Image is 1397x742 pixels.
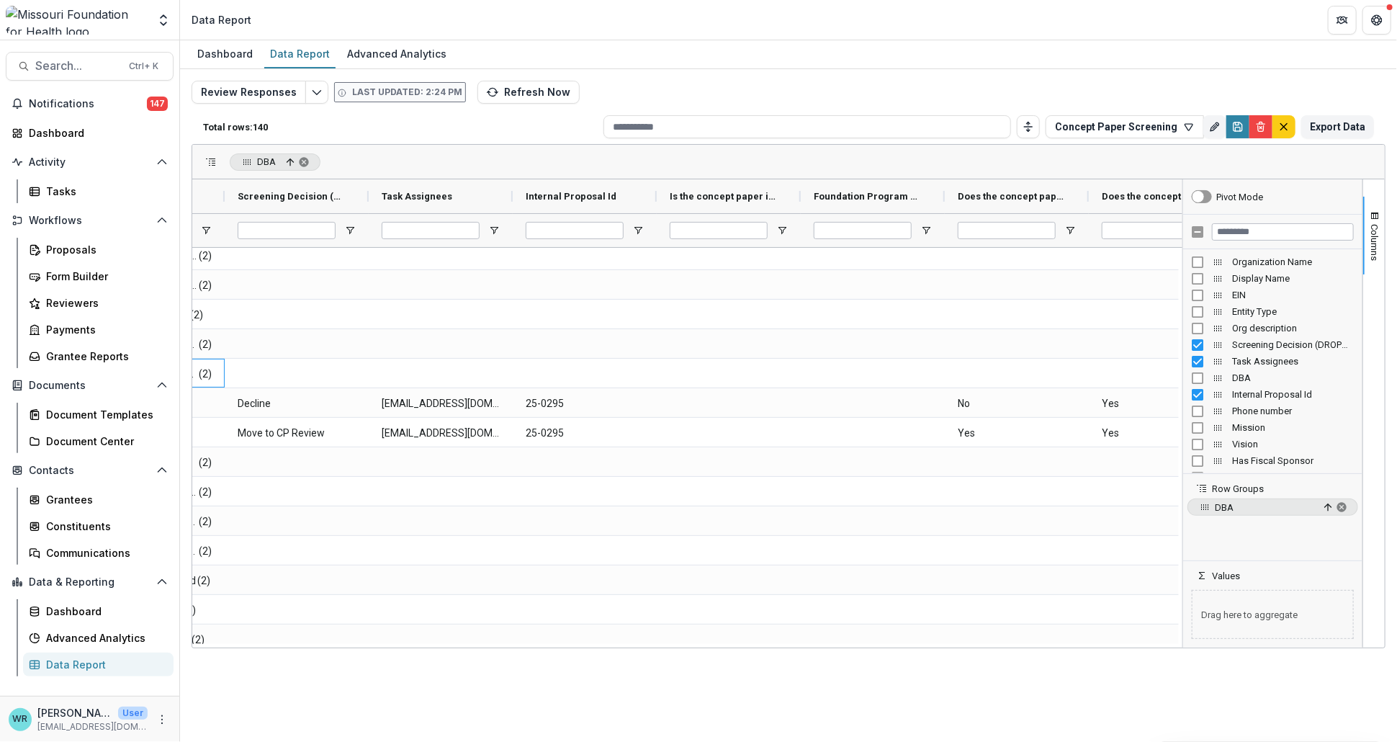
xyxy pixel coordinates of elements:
[126,58,161,74] div: Ctrl + K
[192,43,259,64] div: Dashboard
[1362,6,1391,35] button: Get Help
[1203,115,1226,138] button: Rename
[1183,287,1362,303] div: EIN Column
[35,59,120,73] span: Search...
[526,222,624,239] input: Internal Proposal Id Filter Input
[23,514,174,538] a: Constituents
[23,599,174,623] a: Dashboard
[6,459,174,482] button: Open Contacts
[192,625,205,655] span: (2)
[1232,339,1354,350] span: Screening Decision (DROPDOWN_LIST)
[23,403,174,426] a: Document Templates
[305,81,328,104] button: Edit selected report
[6,92,174,115] button: Notifications147
[1232,273,1354,284] span: Display Name
[1183,336,1362,353] div: Screening Decision (DROPDOWN_LIST) Column
[1232,422,1354,433] span: Mission
[23,264,174,288] a: Form Builder
[238,191,344,202] span: Screening Decision (DROPDOWN_LIST)
[526,419,644,448] span: 25-0295
[488,225,500,236] button: Open Filter Menu
[1232,406,1354,416] span: Phone number
[200,225,212,236] button: Open Filter Menu
[29,156,151,169] span: Activity
[29,380,151,392] span: Documents
[6,6,148,35] img: Missouri Foundation for Health logo
[1232,389,1354,400] span: Internal Proposal Id
[37,720,148,733] p: [EMAIL_ADDRESS][DOMAIN_NAME]
[46,657,162,672] div: Data Report
[1301,115,1374,138] button: Export Data
[344,225,356,236] button: Open Filter Menu
[23,541,174,565] a: Communications
[382,419,500,448] span: [EMAIL_ADDRESS][DOMAIN_NAME]
[670,222,768,239] input: Is the concept paper is related to an SI broadly? (SINGLE_RESPONSE) Filter Input
[238,419,356,448] span: Move to CP Review
[1183,320,1362,336] div: Org description Column
[23,318,174,341] a: Payments
[1046,115,1204,138] button: Concept Paper Screening
[6,571,174,594] button: Open Data & Reporting
[382,389,500,419] span: [EMAIL_ADDRESS][DOMAIN_NAME]
[1183,581,1362,648] div: Values
[13,715,28,724] div: Wendy Rohrbach
[1064,225,1076,236] button: Open Filter Menu
[6,374,174,397] button: Open Documents
[1183,254,1362,270] div: Organization Name Column
[230,153,320,171] span: DBA, ascending. Press ENTER to sort. Press DELETE to remove
[1183,353,1362,370] div: Task Assignees Column
[238,222,336,239] input: Screening Decision (DROPDOWN_LIST) Filter Input
[1272,115,1295,138] button: default
[23,653,174,676] a: Data Report
[186,9,257,30] nav: breadcrumb
[1183,403,1362,419] div: Phone number Column
[477,81,580,104] button: Refresh Now
[1232,256,1354,267] span: Organization Name
[6,209,174,232] button: Open Workflows
[192,40,259,68] a: Dashboard
[46,545,162,560] div: Communications
[199,507,212,537] span: (2)
[352,86,462,99] p: Last updated: 2:24 PM
[46,604,162,619] div: Dashboard
[341,43,452,64] div: Advanced Analytics
[153,6,174,35] button: Open entity switcher
[230,153,320,171] div: Row Groups
[153,711,171,728] button: More
[382,222,480,239] input: Task Assignees Filter Input
[190,300,203,330] span: (2)
[46,269,162,284] div: Form Builder
[1183,386,1362,403] div: Internal Proposal Id Column
[1183,469,1362,486] div: Fiscal Sponsor Name Column
[1183,452,1362,469] div: Has Fiscal Sponsor Column
[46,242,162,257] div: Proposals
[46,434,162,449] div: Document Center
[1212,223,1354,241] input: Filter Columns Input
[1212,483,1264,494] span: Row Groups
[1232,372,1354,383] span: DBA
[1102,419,1220,448] span: Yes
[526,389,644,419] span: 25-0295
[6,121,174,145] a: Dashboard
[199,537,212,566] span: (2)
[382,191,452,202] span: Task Assignees
[199,359,212,389] span: (2)
[197,566,210,596] span: (2)
[1102,389,1220,419] span: Yes
[341,40,452,68] a: Advanced Analytics
[526,191,616,202] span: Internal Proposal Id
[920,225,932,236] button: Open Filter Menu
[1183,494,1362,560] div: Row Groups
[23,291,174,315] a: Reviewers
[29,215,151,227] span: Workflows
[23,238,174,262] a: Proposals
[199,241,212,271] span: (2)
[1212,571,1240,581] span: Values
[264,40,336,68] a: Data Report
[1328,6,1357,35] button: Partners
[1249,115,1272,138] button: Delete
[1216,192,1263,202] div: Pivot Mode
[46,492,162,507] div: Grantees
[6,151,174,174] button: Open Activity
[1017,115,1040,138] button: Toggle auto height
